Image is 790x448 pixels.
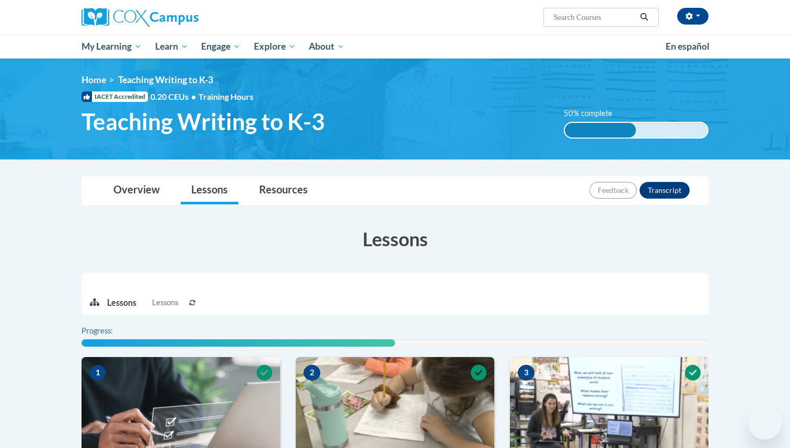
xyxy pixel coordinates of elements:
[518,365,535,381] span: 3
[659,36,716,58] a: En español
[553,11,636,24] input: Search Courses
[636,11,652,24] button: Search
[640,182,690,199] button: Transcript
[82,108,325,135] span: Teaching Writing to K-3
[148,35,195,59] a: Learn
[181,177,238,204] a: Lessons
[82,8,280,27] a: Cox Campus
[150,91,199,102] span: 0.20 CEUs
[309,40,344,53] span: About
[249,177,318,204] a: Resources
[666,41,710,52] span: En español
[303,35,352,59] a: About
[564,108,624,119] label: 50% complete
[118,74,213,85] span: Teaching Writing to K-3
[82,40,142,53] span: My Learning
[677,8,708,25] button: Account Settings
[82,74,106,85] a: Home
[66,35,724,59] div: Main menu
[82,325,142,337] label: Progress:
[75,35,148,59] a: My Learning
[107,297,136,308] p: Lessons
[89,365,106,381] span: 1
[155,40,188,53] span: Learn
[199,91,253,101] span: Training Hours
[748,406,782,440] iframe: Button to launch messaging window
[103,177,170,204] a: Overview
[152,297,178,308] span: Lessons
[191,91,196,101] span: •
[565,123,636,137] div: 50% complete
[589,182,637,199] button: Feedback
[82,91,148,102] span: IACET Accredited
[254,40,296,53] span: Explore
[82,226,708,252] h3: Lessons
[194,35,247,59] a: Engage
[201,40,240,53] span: Engage
[247,35,303,59] a: Explore
[82,8,199,27] img: Cox Campus
[304,365,320,381] span: 2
